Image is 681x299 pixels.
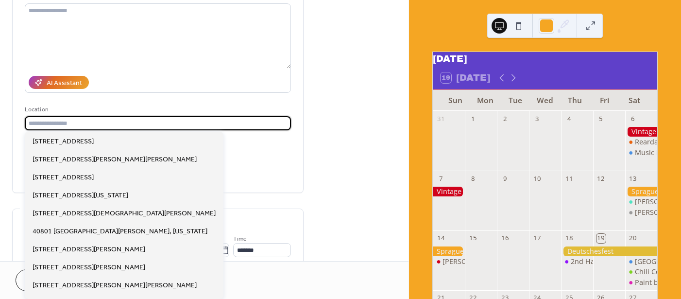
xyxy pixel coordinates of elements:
span: [STREET_ADDRESS] [33,173,94,183]
div: Tue [500,90,530,111]
div: Gabriel Rutledge Comedy Show at the Electric Hotel [625,197,657,207]
div: Sprague Days [433,246,465,256]
div: 4 [564,114,573,123]
span: [STREET_ADDRESS][DEMOGRAPHIC_DATA][PERSON_NAME] [33,209,216,219]
div: Sun [441,90,470,111]
div: 12 [596,174,605,183]
div: Location [25,105,289,115]
div: JayDean Ludiker & Her Fiddle Orchestra, "Group Therapy" [433,257,465,266]
div: [PERSON_NAME] & Her Fiddle Orchestra, "[MEDICAL_DATA]" [443,257,639,266]
div: Deutschesfest [561,246,657,256]
div: Sat [620,90,649,111]
div: 2nd Harvest Mobile Food Distribution [561,257,593,266]
div: AI Assistant [47,78,82,88]
div: 7 [436,174,445,183]
span: [STREET_ADDRESS][US_STATE] [33,191,128,201]
span: Time [233,234,247,244]
span: [STREET_ADDRESS][PERSON_NAME] [33,263,145,273]
span: [STREET_ADDRESS][PERSON_NAME][PERSON_NAME] [33,281,197,291]
div: 19 [596,234,605,243]
div: 11 [564,174,573,183]
div: Mon [471,90,500,111]
span: [STREET_ADDRESS][PERSON_NAME] [33,245,145,255]
div: Vintage Harvest [625,127,657,137]
span: [STREET_ADDRESS] [33,137,94,147]
div: Fri [590,90,619,111]
span: [STREET_ADDRESS][PERSON_NAME][PERSON_NAME] [33,155,197,165]
div: Wed [530,90,560,111]
div: Lincoln County Museum Surplus and Rummage Sale [625,257,657,266]
div: 14 [436,234,445,243]
div: 16 [500,234,509,243]
div: 8 [468,174,477,183]
div: 18 [564,234,573,243]
div: 3 [532,114,541,123]
div: 15 [468,234,477,243]
div: Vintage Harvest [433,187,465,196]
div: 2 [500,114,509,123]
div: 13 [629,174,637,183]
span: 40801 [GEOGRAPHIC_DATA][PERSON_NAME], [US_STATE] [33,227,207,237]
div: 20 [629,234,637,243]
div: 9 [500,174,509,183]
div: 10 [532,174,541,183]
div: 31 [436,114,445,123]
div: 6 [629,114,637,123]
div: [DATE] [433,52,657,66]
div: Thu [560,90,590,111]
div: Sprague Days [625,187,657,196]
div: 5 [596,114,605,123]
div: Chili Cook Off [625,267,657,277]
button: Cancel [16,269,75,291]
button: AI Assistant [29,76,89,89]
div: Chili Cook Off [635,267,681,277]
div: Reardan Farmers Market [625,137,657,147]
div: 17 [532,234,541,243]
div: Paint by Number Night with the Cottonwood Red Hatters! [625,278,657,287]
div: Music By Blue Ribbon Tea Company & Photography of Harrington [625,148,657,158]
div: 1 [468,114,477,123]
div: Harrington Golf and Country Club Glow Ball Golf 2025 [625,208,657,217]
